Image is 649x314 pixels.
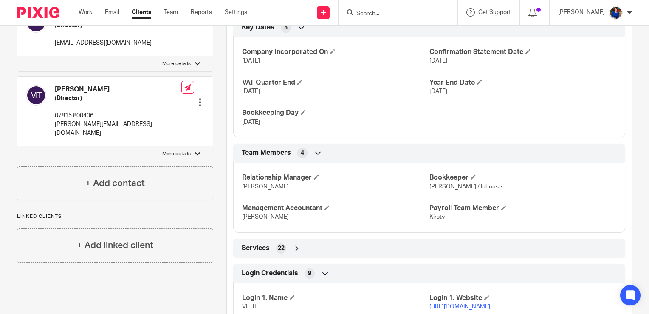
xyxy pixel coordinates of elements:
span: [DATE] [242,119,260,125]
span: [DATE] [242,58,260,64]
a: Work [79,8,92,17]
p: [PERSON_NAME][EMAIL_ADDRESS][DOMAIN_NAME] [55,120,181,137]
span: Kirsty [429,214,445,220]
a: Team [164,8,178,17]
a: Email [105,8,119,17]
span: 9 [308,269,311,278]
span: [PERSON_NAME] / Inhouse [429,184,502,190]
a: Clients [132,8,151,17]
p: [PERSON_NAME] [558,8,605,17]
span: 5 [284,23,288,32]
span: Key Dates [242,23,274,32]
h4: Payroll Team Member [429,204,616,213]
h4: Relationship Manager [242,173,429,182]
span: VETIT [242,304,257,310]
span: Services [242,244,270,253]
h4: Bookkeeping Day [242,108,429,117]
h4: Confirmation Statement Date [429,48,616,57]
img: Nicole.jpeg [609,6,623,20]
span: Login Credentials [242,269,298,278]
a: Reports [191,8,212,17]
h4: Year End Date [429,78,616,87]
span: [DATE] [429,88,447,94]
p: More details [162,151,191,157]
h4: + Add contact [85,177,145,190]
h4: Login 1. Name [242,294,429,303]
span: [PERSON_NAME] [242,184,289,190]
input: Search [356,10,432,18]
p: More details [162,60,191,67]
h5: (Director) [55,94,181,103]
h4: Login 1. Website [429,294,616,303]
p: Linked clients [17,213,213,220]
h4: VAT Quarter End [242,78,429,87]
span: [PERSON_NAME] [242,214,289,220]
h5: (Director) [55,21,152,30]
img: svg%3E [26,85,46,106]
span: [DATE] [429,58,447,64]
a: [URL][DOMAIN_NAME] [429,304,490,310]
h4: Bookkeeper [429,173,616,182]
a: Settings [225,8,247,17]
h4: Management Accountant [242,204,429,213]
img: Pixie [17,7,59,18]
span: Get Support [478,9,511,15]
h4: Company Incorporated On [242,48,429,57]
h4: + Add linked client [77,239,153,252]
span: 4 [301,149,304,157]
h4: [PERSON_NAME] [55,85,181,94]
p: [EMAIL_ADDRESS][DOMAIN_NAME] [55,39,152,47]
span: [DATE] [242,88,260,94]
span: Team Members [242,148,291,157]
span: 22 [278,244,285,253]
p: 07815 800406 [55,111,181,120]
